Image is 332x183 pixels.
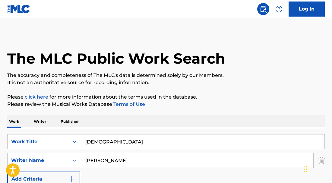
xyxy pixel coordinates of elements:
[59,115,81,128] p: Publisher
[7,93,325,101] p: Please for more information about the terms used in the database.
[7,72,325,79] p: The accuracy and completeness of The MLC's data is determined solely by our Members.
[257,3,269,15] a: Public Search
[7,49,225,68] h1: The MLC Public Work Search
[112,101,145,107] a: Terms of Use
[11,157,65,164] div: Writer Name
[289,2,325,17] a: Log In
[7,5,30,13] img: MLC Logo
[304,160,307,178] div: Drag
[273,3,285,15] div: Help
[275,5,283,13] img: help
[260,5,267,13] img: search
[11,138,65,145] div: Work Title
[68,175,75,183] img: 9d2ae6d4665cec9f34b9.svg
[25,94,48,100] a: click here
[7,101,325,108] p: Please review the Musical Works Database
[318,153,325,168] img: Delete Criterion
[32,115,48,128] p: Writer
[7,115,21,128] p: Work
[7,79,325,86] p: It is not an authoritative source for recording information.
[302,154,332,183] iframe: Chat Widget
